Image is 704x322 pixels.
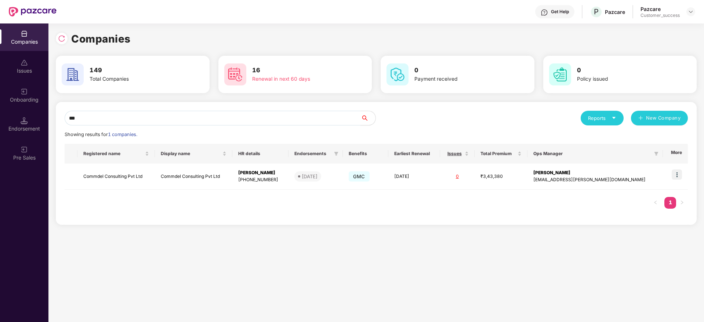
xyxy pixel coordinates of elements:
[672,169,682,180] img: icon
[688,9,694,15] img: svg+xml;base64,PHN2ZyBpZD0iRHJvcGRvd24tMzJ4MzIiIHhtbG5zPSJodHRwOi8vd3d3LnczLm9yZy8yMDAwL3N2ZyIgd2...
[533,151,651,157] span: Ops Manager
[676,197,688,209] li: Next Page
[349,171,370,182] span: GMC
[252,66,345,75] h3: 16
[83,151,144,157] span: Registered name
[653,200,658,205] span: left
[588,114,616,122] div: Reports
[650,197,661,209] button: left
[65,132,137,137] span: Showing results for
[664,197,676,208] a: 1
[71,31,131,47] h1: Companies
[663,144,688,164] th: More
[252,75,345,83] div: Renewal in next 60 days
[108,132,137,137] span: 1 companies.
[232,144,289,164] th: HR details
[440,144,475,164] th: Issues
[612,116,616,120] span: caret-down
[58,35,65,42] img: svg+xml;base64,PHN2ZyBpZD0iUmVsb2FkLTMyeDMyIiB4bWxucz0iaHR0cDovL3d3dy53My5vcmcvMjAwMC9zdmciIHdpZH...
[541,9,548,16] img: svg+xml;base64,PHN2ZyBpZD0iSGVscC0zMngzMiIgeG1sbnM9Imh0dHA6Ly93d3cudzMub3JnLzIwMDAvc3ZnIiB3aWR0aD...
[155,164,232,190] td: Commdel Consulting Pvt Ltd
[360,111,376,125] button: search
[21,117,28,124] img: svg+xml;base64,PHN2ZyB3aWR0aD0iMTQuNSIgaGVpZ2h0PSIxNC41IiB2aWV3Qm94PSIwIDAgMTYgMTYiIGZpbGw9Im5vbm...
[577,75,669,83] div: Policy issued
[333,149,340,158] span: filter
[641,12,680,18] div: Customer_success
[238,176,283,183] div: [PHONE_NUMBER]
[549,63,571,85] img: svg+xml;base64,PHN2ZyB4bWxucz0iaHR0cDovL3d3dy53My5vcmcvMjAwMC9zdmciIHdpZHRoPSI2MCIgaGVpZ2h0PSI2MC...
[77,144,155,164] th: Registered name
[654,151,658,156] span: filter
[480,173,522,180] div: ₹3,43,380
[533,176,657,183] div: [EMAIL_ADDRESS][PERSON_NAME][DOMAIN_NAME]
[360,115,375,121] span: search
[446,151,463,157] span: Issues
[302,173,317,180] div: [DATE]
[388,144,440,164] th: Earliest Renewal
[414,66,507,75] h3: 0
[334,151,338,156] span: filter
[533,169,657,176] div: [PERSON_NAME]
[343,144,388,164] th: Benefits
[414,75,507,83] div: Payment received
[155,144,232,164] th: Display name
[21,146,28,153] img: svg+xml;base64,PHN2ZyB3aWR0aD0iMjAiIGhlaWdodD0iMjAiIHZpZXdCb3g9IjAgMCAyMCAyMCIgZmlsbD0ibm9uZSIgeG...
[77,164,155,190] td: Commdel Consulting Pvt Ltd
[161,151,221,157] span: Display name
[294,151,331,157] span: Endorsements
[646,114,681,122] span: New Company
[9,7,57,17] img: New Pazcare Logo
[680,200,684,205] span: right
[676,197,688,209] button: right
[224,63,246,85] img: svg+xml;base64,PHN2ZyB4bWxucz0iaHR0cDovL3d3dy53My5vcmcvMjAwMC9zdmciIHdpZHRoPSI2MCIgaGVpZ2h0PSI2MC...
[638,116,643,121] span: plus
[631,111,688,125] button: plusNew Company
[21,59,28,66] img: svg+xml;base64,PHN2ZyBpZD0iSXNzdWVzX2Rpc2FibGVkIiB4bWxucz0iaHR0cDovL3d3dy53My5vcmcvMjAwMC9zdmciIH...
[21,88,28,95] img: svg+xml;base64,PHN2ZyB3aWR0aD0iMjAiIGhlaWdodD0iMjAiIHZpZXdCb3g9IjAgMCAyMCAyMCIgZmlsbD0ibm9uZSIgeG...
[62,63,84,85] img: svg+xml;base64,PHN2ZyB4bWxucz0iaHR0cDovL3d3dy53My5vcmcvMjAwMC9zdmciIHdpZHRoPSI2MCIgaGVpZ2h0PSI2MC...
[90,66,182,75] h3: 149
[650,197,661,209] li: Previous Page
[238,169,283,176] div: [PERSON_NAME]
[664,197,676,209] li: 1
[387,63,409,85] img: svg+xml;base64,PHN2ZyB4bWxucz0iaHR0cDovL3d3dy53My5vcmcvMjAwMC9zdmciIHdpZHRoPSI2MCIgaGVpZ2h0PSI2MC...
[446,173,469,180] div: 0
[605,8,625,15] div: Pazcare
[21,30,28,37] img: svg+xml;base64,PHN2ZyBpZD0iQ29tcGFuaWVzIiB4bWxucz0iaHR0cDovL3d3dy53My5vcmcvMjAwMC9zdmciIHdpZHRoPS...
[653,149,660,158] span: filter
[551,9,569,15] div: Get Help
[90,75,182,83] div: Total Companies
[641,6,680,12] div: Pazcare
[480,151,516,157] span: Total Premium
[388,164,440,190] td: [DATE]
[475,144,527,164] th: Total Premium
[594,7,599,16] span: P
[577,66,669,75] h3: 0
